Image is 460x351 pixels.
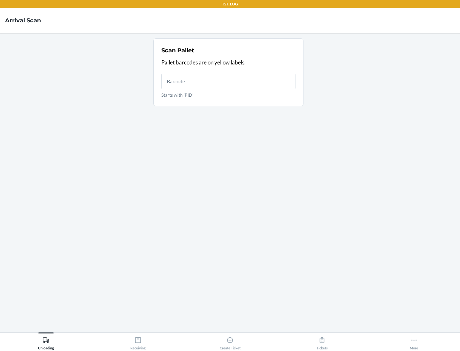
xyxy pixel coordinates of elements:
[161,92,295,98] p: Starts with 'PID'
[368,332,460,350] button: More
[222,1,238,7] p: TST_LOG
[5,16,41,25] h4: Arrival Scan
[317,334,328,350] div: Tickets
[38,334,54,350] div: Unloading
[220,334,241,350] div: Create Ticket
[92,332,184,350] button: Receiving
[161,74,295,89] input: Starts with 'PID'
[184,332,276,350] button: Create Ticket
[276,332,368,350] button: Tickets
[161,58,295,67] p: Pallet barcodes are on yellow labels.
[161,46,194,55] h2: Scan Pallet
[130,334,146,350] div: Receiving
[410,334,418,350] div: More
